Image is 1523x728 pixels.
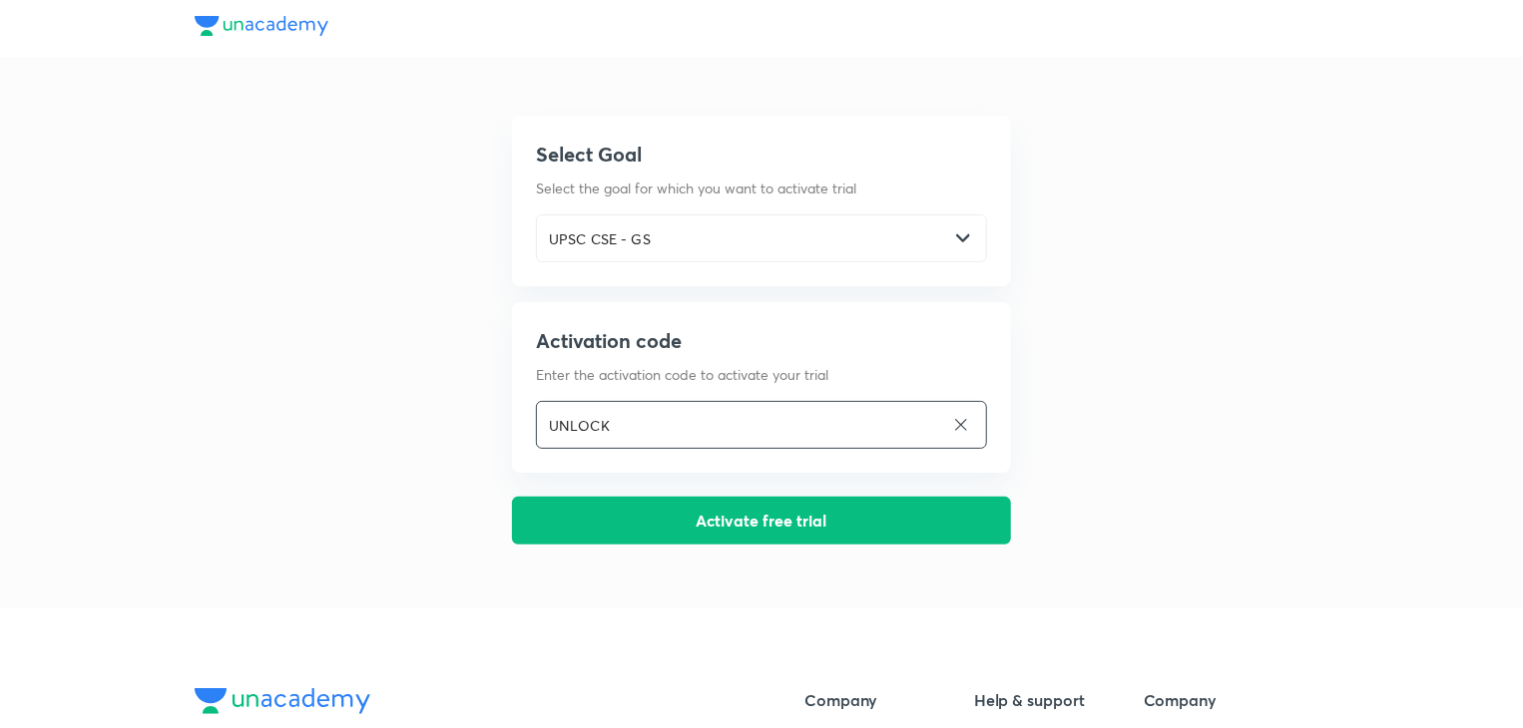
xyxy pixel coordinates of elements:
[956,231,970,245] img: -
[195,688,370,714] img: Unacademy Logo
[536,140,987,170] h5: Select Goal
[536,364,987,385] p: Enter the activation code to activate your trial
[512,497,1011,545] button: Activate free trial
[804,688,958,712] h5: Company
[537,218,948,259] input: Select goal
[536,326,987,356] h5: Activation code
[195,16,328,36] img: Unacademy
[1144,688,1297,712] h5: Company
[536,178,987,198] p: Select the goal for which you want to activate trial
[195,16,328,41] a: Unacademy
[974,688,1128,712] h5: Help & support
[537,405,944,446] input: Enter activation code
